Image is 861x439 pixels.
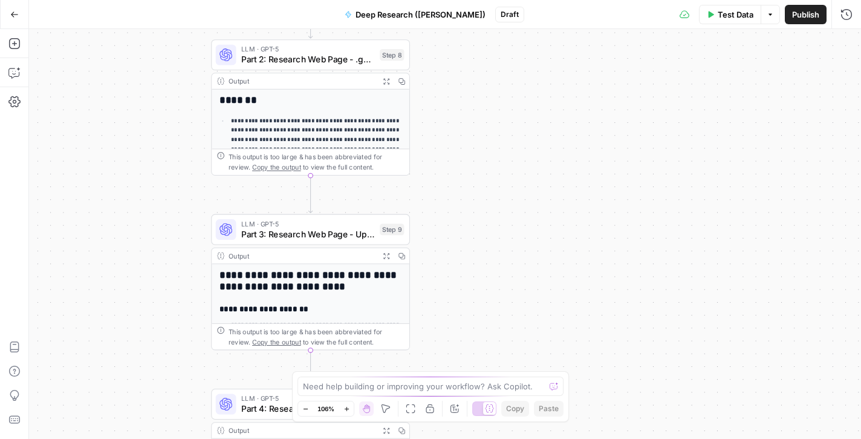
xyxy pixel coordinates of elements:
[241,228,375,240] span: Part 3: Research Web Page - Updated Date + Two Sources Supporting
[241,402,372,415] span: Part 4: Research Web Page - High / Medium / Low
[534,401,564,417] button: Paste
[792,8,819,21] span: Publish
[229,76,375,87] div: Output
[699,5,761,24] button: Test Data
[539,403,559,414] span: Paste
[785,5,827,24] button: Publish
[229,326,405,347] div: This output is too large & has been abbreviated for review. to view the full content.
[241,44,375,54] span: LLM · GPT-5
[380,224,404,236] div: Step 9
[229,251,375,261] div: Output
[252,338,301,346] span: Copy the output
[308,1,312,39] g: Edge from step_1 to step_8
[241,219,375,229] span: LLM · GPT-5
[317,404,334,414] span: 106%
[308,176,312,213] g: Edge from step_8 to step_9
[252,163,301,171] span: Copy the output
[337,5,493,24] button: Deep Research ([PERSON_NAME])
[380,49,404,61] div: Step 8
[308,350,312,388] g: Edge from step_9 to step_10
[356,8,486,21] span: Deep Research ([PERSON_NAME])
[229,425,375,435] div: Output
[506,403,524,414] span: Copy
[718,8,753,21] span: Test Data
[211,214,410,351] div: LLM · GPT-5Part 3: Research Web Page - Updated Date + Two Sources SupportingStep 9Output**** ****...
[501,401,529,417] button: Copy
[229,152,405,173] div: This output is too large & has been abbreviated for review. to view the full content.
[501,9,519,20] span: Draft
[241,53,375,65] span: Part 2: Research Web Page - .gov / .edu Only
[241,393,372,403] span: LLM · GPT-5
